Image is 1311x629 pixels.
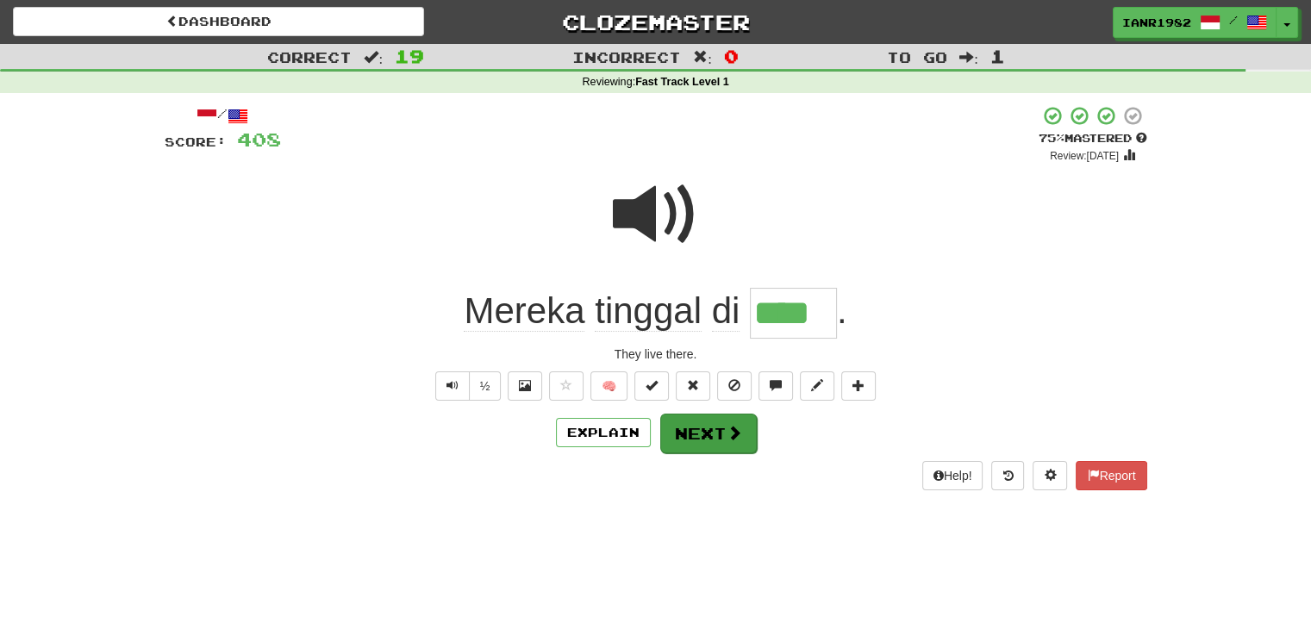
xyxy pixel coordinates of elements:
button: Report [1076,461,1146,490]
button: Reset to 0% Mastered (alt+r) [676,371,710,401]
span: To go [887,48,947,65]
span: di [712,290,740,332]
button: Edit sentence (alt+d) [800,371,834,401]
button: Play sentence audio (ctl+space) [435,371,470,401]
span: Mereka [464,290,584,332]
a: IanR1982 / [1113,7,1277,38]
button: Next [660,414,757,453]
div: They live there. [165,346,1147,363]
button: ½ [469,371,502,401]
span: IanR1982 [1122,15,1191,30]
span: tinggal [595,290,702,332]
button: Ignore sentence (alt+i) [717,371,752,401]
span: 75 % [1039,131,1064,145]
button: Favorite sentence (alt+f) [549,371,584,401]
span: Correct [267,48,352,65]
span: Score: [165,134,227,149]
small: Review: [DATE] [1050,150,1119,162]
div: / [165,105,281,127]
span: : [364,50,383,65]
span: Incorrect [572,48,681,65]
button: 🧠 [590,371,627,401]
span: 408 [237,128,281,150]
button: Help! [922,461,983,490]
button: Explain [556,418,651,447]
a: Clozemaster [450,7,861,37]
button: Set this sentence to 100% Mastered (alt+m) [634,371,669,401]
span: / [1229,14,1238,26]
div: Text-to-speech controls [432,371,502,401]
div: Mastered [1039,131,1147,146]
button: Round history (alt+y) [991,461,1024,490]
span: 19 [395,46,424,66]
button: Add to collection (alt+a) [841,371,876,401]
span: : [959,50,978,65]
span: : [693,50,712,65]
strong: Fast Track Level 1 [635,76,729,88]
span: 1 [990,46,1005,66]
span: . [837,290,847,331]
span: 0 [724,46,739,66]
button: Show image (alt+x) [508,371,542,401]
button: Discuss sentence (alt+u) [759,371,793,401]
a: Dashboard [13,7,424,36]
